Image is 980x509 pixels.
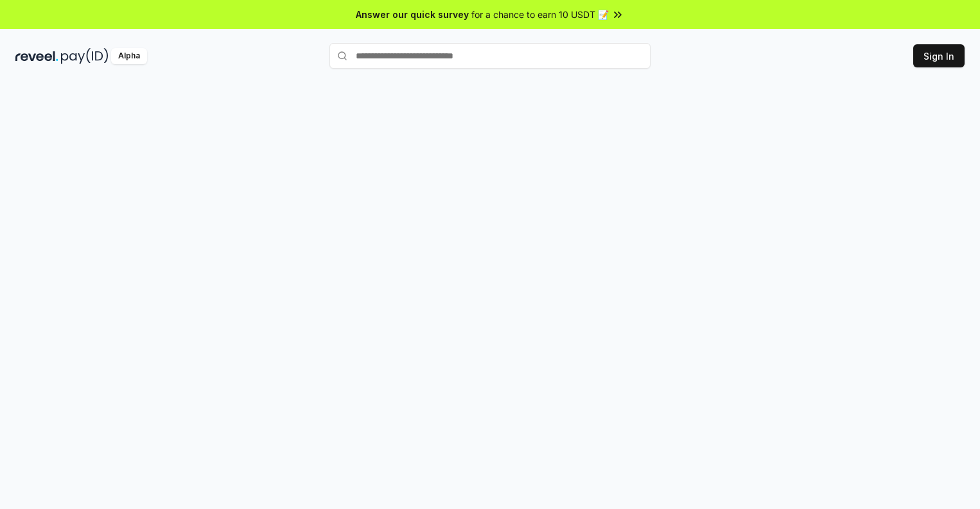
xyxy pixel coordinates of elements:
[61,48,109,64] img: pay_id
[471,8,609,21] span: for a chance to earn 10 USDT 📝
[913,44,965,67] button: Sign In
[15,48,58,64] img: reveel_dark
[111,48,147,64] div: Alpha
[356,8,469,21] span: Answer our quick survey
